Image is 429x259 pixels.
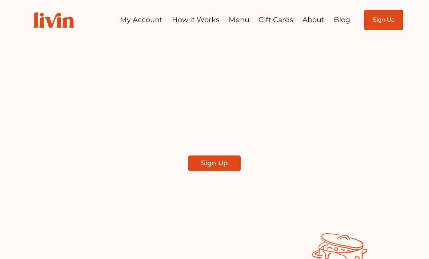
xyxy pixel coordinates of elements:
span: Take Back Your Evenings [84,75,345,105]
a: Gift Cards [258,13,293,27]
a: Sign Up [364,10,403,30]
a: Blog [334,13,350,27]
a: Menu [229,13,249,27]
span: Find a local chef who prepares customized, healthy meals in your kitchen [104,116,325,145]
a: About [302,13,324,27]
a: How it Works [172,13,219,27]
a: Sign Up [188,155,241,171]
a: My Account [120,13,163,27]
img: Livin [26,4,82,36]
